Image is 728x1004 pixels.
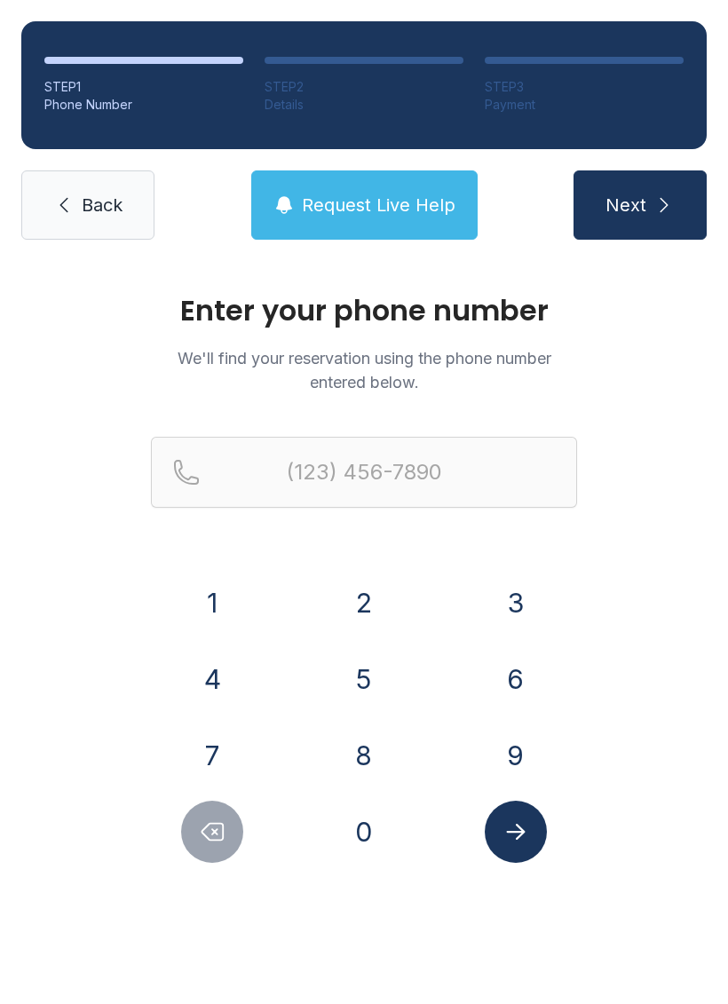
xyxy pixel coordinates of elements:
[333,648,395,710] button: 5
[181,724,243,787] button: 7
[485,648,547,710] button: 6
[485,96,684,114] div: Payment
[333,724,395,787] button: 8
[485,572,547,634] button: 3
[485,801,547,863] button: Submit lookup form
[485,78,684,96] div: STEP 3
[151,437,577,508] input: Reservation phone number
[605,193,646,217] span: Next
[265,78,463,96] div: STEP 2
[302,193,455,217] span: Request Live Help
[151,296,577,325] h1: Enter your phone number
[181,648,243,710] button: 4
[485,724,547,787] button: 9
[181,801,243,863] button: Delete number
[151,346,577,394] p: We'll find your reservation using the phone number entered below.
[181,572,243,634] button: 1
[44,96,243,114] div: Phone Number
[333,801,395,863] button: 0
[44,78,243,96] div: STEP 1
[333,572,395,634] button: 2
[82,193,123,217] span: Back
[265,96,463,114] div: Details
